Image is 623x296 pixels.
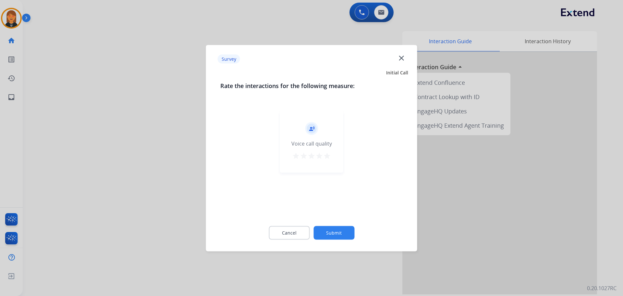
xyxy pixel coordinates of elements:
[386,69,408,76] span: Initial Call
[323,152,331,160] mat-icon: star
[313,226,354,239] button: Submit
[587,284,617,292] p: 0.20.1027RC
[292,152,300,160] mat-icon: star
[220,81,403,90] h3: Rate the interactions for the following measure:
[397,54,406,62] mat-icon: close
[309,125,314,131] mat-icon: record_voice_over
[315,152,323,160] mat-icon: star
[308,152,315,160] mat-icon: star
[300,152,308,160] mat-icon: star
[218,55,240,64] p: Survey
[269,226,310,239] button: Cancel
[291,139,332,147] div: Voice call quality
